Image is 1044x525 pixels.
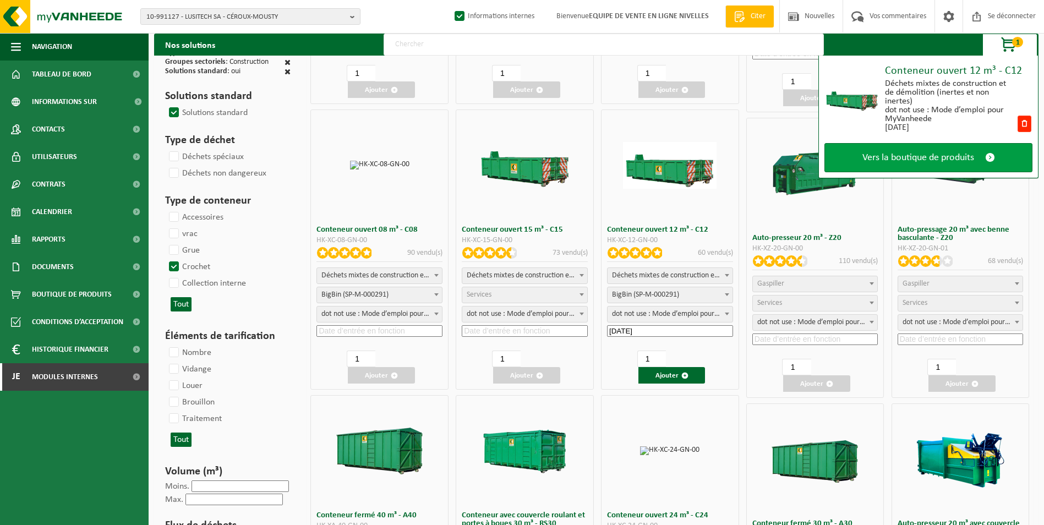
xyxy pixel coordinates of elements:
[903,299,927,307] span: Services
[607,306,733,322] span: dot not use : Manual voor MyVanheede
[607,325,733,337] input: Date d’entrée en fonction
[167,259,210,275] label: Crochet
[898,314,1024,331] span: dot not use : Manual voor MyVanheede
[165,328,291,344] h3: Éléments de tarification
[32,61,91,88] span: Tableau de bord
[885,106,1016,123] div: dot not use : Mode d’emploi pour MyVanheede
[800,380,823,387] font: Ajouter
[165,132,291,149] h3: Type de déchet
[607,226,733,234] h3: Conteneur ouvert 12 m³ - C12
[885,65,1032,76] div: Conteneur ouvert 12 m³ - C12
[407,247,442,259] p: 90 vendu(s)
[165,482,189,491] label: Moins.
[32,88,127,116] span: Informations sur l’entreprise
[752,234,878,242] h3: Auto-presseur 20 m³ - Z20
[32,308,123,336] span: Conditions d’acceptation
[988,255,1023,267] p: 68 vendu(s)
[478,142,572,189] img: HK-XC-15-GN-00
[165,193,291,209] h3: Type de conteneur
[365,86,388,94] font: Ajouter
[348,367,415,384] button: Ajouter
[140,8,360,25] button: 10-991127 - LUSITECH SA - CÉROUX-MOUSTY
[32,336,108,363] span: Historique financier
[768,436,862,483] img: HK-XA-30-GN-00
[800,95,823,102] font: Ajouter
[885,123,1016,132] div: [DATE]
[167,149,244,165] label: Déchets spéciaux
[462,268,587,283] span: gemengd bouw- en sloopafval (inert en niet inert)
[757,280,784,288] span: Gaspiller
[914,412,1007,506] img: HK-XZ-20-GN-12
[752,333,878,345] input: Date d’entrée en fonction
[862,152,974,163] span: Vers la boutique de produits
[317,268,442,283] span: gemengd bouw- en sloopafval (inert en niet inert)
[316,267,442,284] span: gemengd bouw- en sloopafval (inert en niet inert)
[757,299,782,307] span: Services
[154,34,226,56] h2: Nos solutions
[839,255,878,267] p: 110 vendu(s)
[316,325,442,337] input: Date d’entrée en fonction
[32,253,74,281] span: Documents
[638,367,706,384] button: Ajouter
[316,306,442,322] span: dot not use : Manual voor MyVanheede
[608,307,733,322] span: dot not use : Manual voor MyVanheede
[607,267,733,284] span: gemengd bouw- en sloopafval (inert en niet inert)
[885,79,1016,106] div: Déchets mixtes de construction et de démolition (inertes et non inertes)
[945,380,969,387] font: Ajouter
[317,307,442,322] span: dot not use : Manual voor MyVanheede
[32,363,98,391] span: Modules internes
[467,291,491,299] span: Services
[655,372,679,379] font: Ajouter
[316,287,442,303] span: BigBin (SP-M-000291)
[623,142,717,189] img: HK-XC-12-GN-00
[384,34,824,56] input: Chercher
[165,88,291,105] h3: Solutions standard
[452,8,534,25] label: Informations internes
[167,361,211,378] label: Vidange
[316,237,442,244] div: HK-XC-08-GN-00
[462,226,588,234] h3: Conteneur ouvert 15 m³ - C15
[510,372,533,379] font: Ajouter
[32,143,77,171] span: Utilisateurs
[493,367,560,384] button: Ajouter
[165,68,240,77] div: : oui
[347,65,375,81] input: 1
[748,11,768,22] span: Citer
[348,81,415,98] button: Ajouter
[167,411,222,427] label: Traitement
[165,67,227,75] span: Solutions standard
[637,351,666,367] input: 1
[171,297,192,311] button: Tout
[350,161,409,169] img: HK-XC-08-GN-00
[462,267,588,284] span: gemengd bouw- en sloopafval (inert en niet inert)
[640,446,699,455] img: HK-XC-24-GN-00
[725,6,774,28] a: Citer
[316,226,442,234] h3: Conteneur ouvert 08 m³ - C08
[752,245,878,253] div: HK-XZ-20-GN-00
[607,287,733,303] span: BigBin (SP-M-000291)
[167,378,203,394] label: Louer
[365,372,388,379] font: Ajouter
[167,275,246,292] label: Collection interne
[608,287,733,303] span: BigBin (SP-M-000291)
[32,281,112,308] span: Boutique de produits
[32,226,65,253] span: Rapports
[462,307,587,322] span: dot not use : Mode d’emploi pour MyVanheede
[903,280,930,288] span: Gaspiller
[462,325,588,337] input: Date d’entrée en fonction
[553,247,588,259] p: 73 vendu(s)
[655,86,679,94] font: Ajouter
[167,165,266,182] label: Déchets non dangereux
[462,237,588,244] div: HK-XC-15-GN-00
[608,268,733,283] span: gemengd bouw- en sloopafval (inert en niet inert)
[11,363,21,391] span: Je
[167,344,211,361] label: Nombre
[589,12,709,20] strong: EQUIPE DE VENTE EN LIGNE NIVELLES
[317,287,442,303] span: BigBin (SP-M-000291)
[698,247,733,259] p: 60 vendu(s)
[167,105,248,121] label: Solutions standard
[165,495,183,504] label: Max.
[165,58,269,68] div: : Construction
[333,428,427,474] img: HK-XA-40-GN-00
[165,58,226,66] span: Groupes sectoriels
